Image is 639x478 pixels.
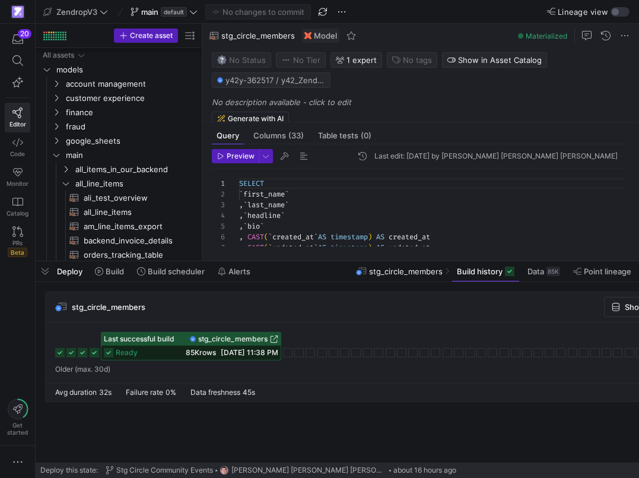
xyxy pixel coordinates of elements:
span: fraud [66,120,195,134]
span: ) [368,232,372,242]
span: Generate with AI [228,115,284,123]
img: No tier [281,55,291,65]
span: stg_circle_members [221,31,295,40]
div: 3 [212,200,225,210]
span: [DATE] 11:38 PM [221,348,278,357]
span: ` [285,200,289,210]
span: created_at [389,232,430,242]
a: backend_invoice_details​​​​​​​​​​ [40,233,197,248]
span: [PERSON_NAME] [PERSON_NAME] [PERSON_NAME] [231,466,387,474]
span: ` [243,211,247,220]
span: 0% [166,388,176,397]
button: 1 expert [330,52,382,68]
span: AS [318,243,326,252]
span: ) [368,243,372,252]
span: Point lineage [584,267,631,276]
span: , [239,243,243,252]
button: No statusNo Status [212,52,271,68]
span: first_name [243,189,285,199]
span: Beta [8,248,27,257]
span: finance [66,106,195,119]
span: stg_circle_members [72,302,145,312]
span: Failure rate [126,388,163,397]
div: Press SPACE to select this row. [40,248,197,262]
div: Press SPACE to select this row. [40,48,197,62]
button: Data85K [522,261,565,281]
span: No tags [403,55,432,65]
span: stg_circle_members [198,335,268,343]
button: Preview [212,149,259,163]
span: ` [239,189,243,199]
div: 4 [212,210,225,221]
span: Lineage view [558,7,608,17]
p: No description available - click to edit [212,97,634,107]
div: Press SPACE to select this row. [40,91,197,105]
div: 20 [18,29,31,39]
div: Last edit: [DATE] by [PERSON_NAME] [PERSON_NAME] [PERSON_NAME] [374,152,618,160]
span: orders_tracking_table​​​​​​​​​​ [84,248,183,262]
button: Alerts [212,261,256,281]
img: No status [217,55,227,65]
button: No tags [387,52,437,68]
span: updated_at [389,243,430,252]
span: updated_at [272,243,314,252]
div: Press SPACE to select this row. [40,191,197,205]
span: backend_invoice_details​​​​​​​​​​ [84,234,183,248]
span: ` [243,221,247,231]
div: 85K [546,267,560,276]
span: google_sheets [66,134,195,148]
span: ` [285,189,289,199]
span: 1 expert [346,55,377,65]
button: Generate with AI [212,112,289,126]
button: Last successful buildstg_circle_membersready85Krows[DATE] 11:38 PM [101,332,281,360]
span: Materialized [526,31,567,40]
span: Create asset [130,31,173,40]
button: Point lineage [568,261,637,281]
span: all_line_items​​​​​​​​​​ [84,205,183,219]
a: Monitor [5,162,30,192]
button: Build scheduler [132,261,210,281]
span: No Tier [281,55,320,65]
span: am_line_items_export​​​​​​​​​​ [84,220,183,233]
span: 45s [243,388,255,397]
span: AS [376,232,384,242]
span: , [239,211,243,220]
div: 2 [212,189,225,200]
span: Data [527,267,544,276]
span: ` [281,211,285,220]
span: main [141,7,158,17]
span: timestamp [330,243,368,252]
div: Press SPACE to select this row. [40,77,197,91]
span: Deploy this state: [40,466,98,474]
a: Editor [5,103,30,132]
span: ` [243,200,247,210]
span: Build history [457,267,503,276]
a: PRsBeta [5,221,30,262]
span: AS [318,232,326,242]
span: stg_circle_members [369,267,443,276]
span: , [239,232,243,242]
img: https://storage.googleapis.com/y42-prod-data-exchange/images/G2kHvxVlt02YItTmblwfhPy4mK5SfUxFU6Tr... [220,466,229,475]
span: Monitor [7,180,28,187]
span: Catalog [7,210,28,217]
div: Press SPACE to select this row. [40,205,197,219]
div: Press SPACE to select this row. [40,176,197,191]
span: Show in Asset Catalog [458,55,542,65]
div: 1 [212,178,225,189]
a: ali_test_overview​​​​​​​​​​ [40,191,197,205]
button: Build history [452,261,520,281]
div: 7 [212,242,225,253]
span: customer experience [66,91,195,105]
a: Catalog [5,192,30,221]
div: Press SPACE to select this row. [40,134,197,148]
span: 85K rows [186,348,216,357]
span: default [161,7,187,17]
span: ` [268,232,272,242]
span: ( [264,243,268,252]
span: (0) [361,132,371,140]
button: Show in Asset Catalog [442,52,547,68]
span: ` [268,243,272,252]
img: https://storage.googleapis.com/y42-prod-data-exchange/images/qZXOSqkTtPuVcXVzF40oUlM07HVTwZXfPK0U... [12,6,24,18]
span: timestamp [330,232,368,242]
a: https://storage.googleapis.com/y42-prod-data-exchange/images/qZXOSqkTtPuVcXVzF40oUlM07HVTwZXfPK0U... [5,2,30,22]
